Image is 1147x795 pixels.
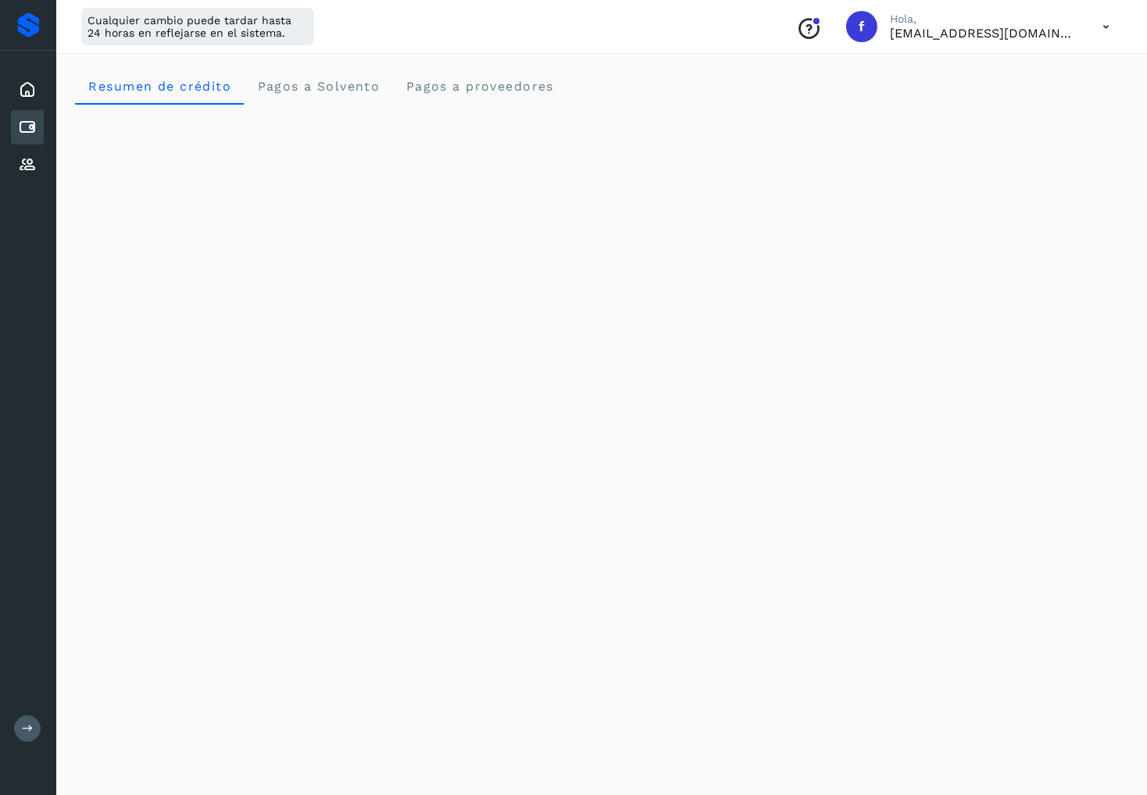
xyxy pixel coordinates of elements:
p: Hola, [890,12,1077,26]
span: Resumen de crédito [88,79,231,94]
div: Inicio [11,73,44,107]
div: Cuentas por pagar [11,110,44,144]
p: facturacion@cubbo.com [890,26,1077,41]
div: Cualquier cambio puede tardar hasta 24 horas en reflejarse en el sistema. [81,8,314,45]
span: Pagos a Solvento [256,79,380,94]
div: Proveedores [11,148,44,182]
span: Pagos a proveedores [405,79,554,94]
